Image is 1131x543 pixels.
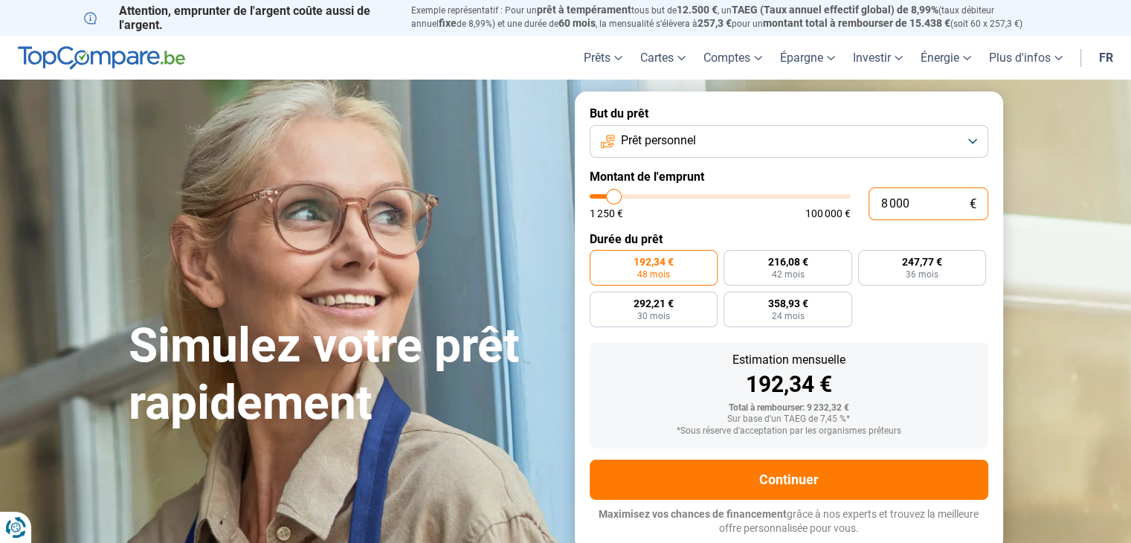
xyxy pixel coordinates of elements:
a: Investir [844,36,912,80]
span: 1 250 € [590,208,623,219]
span: 100 000 € [805,208,851,219]
span: Prêt personnel [621,132,696,149]
span: 257,3 € [697,17,732,29]
label: But du prêt [590,106,988,121]
span: 358,93 € [767,298,808,309]
div: Sur base d'un TAEG de 7,45 %* [602,414,976,425]
span: 30 mois [637,312,670,321]
span: 216,08 € [767,257,808,267]
span: 12.500 € [677,4,718,16]
div: *Sous réserve d'acceptation par les organismes prêteurs [602,426,976,437]
span: € [970,198,976,211]
p: Attention, emprunter de l'argent coûte aussi de l'argent. [84,4,393,32]
span: Maximisez vos chances de financement [599,508,787,520]
a: Épargne [771,36,844,80]
span: 36 mois [906,270,938,279]
span: prêt à tempérament [537,4,631,16]
span: 48 mois [637,270,670,279]
img: TopCompare [18,46,185,70]
a: Plus d'infos [980,36,1072,80]
div: Total à rembourser: 9 232,32 € [602,403,976,414]
button: Prêt personnel [590,125,988,158]
span: 24 mois [771,312,804,321]
p: grâce à nos experts et trouvez la meilleure offre personnalisée pour vous. [590,507,988,536]
span: 60 mois [558,17,596,29]
a: Énergie [912,36,980,80]
p: Exemple représentatif : Pour un tous but de , un (taux débiteur annuel de 8,99%) et une durée de ... [411,4,1048,30]
span: TAEG (Taux annuel effectif global) de 8,99% [732,4,938,16]
span: 42 mois [771,270,804,279]
label: Durée du prêt [590,232,988,246]
span: 247,77 € [902,257,942,267]
label: Montant de l'emprunt [590,170,988,184]
span: 292,21 € [634,298,674,309]
a: fr [1090,36,1122,80]
span: montant total à rembourser de 15.438 € [763,17,950,29]
a: Cartes [631,36,695,80]
h1: Simulez votre prêt rapidement [129,318,557,432]
a: Prêts [575,36,631,80]
span: 192,34 € [634,257,674,267]
div: 192,34 € [602,373,976,396]
span: fixe [439,17,457,29]
a: Comptes [695,36,771,80]
button: Continuer [590,460,988,500]
div: Estimation mensuelle [602,354,976,366]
